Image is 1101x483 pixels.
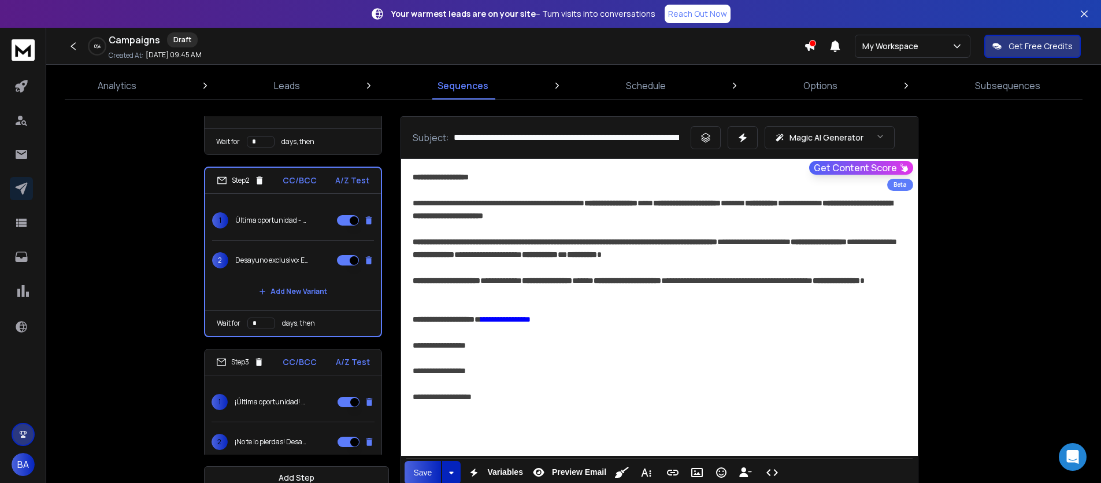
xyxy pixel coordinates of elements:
[274,79,300,93] p: Leads
[626,79,666,93] p: Schedule
[335,175,369,186] p: A/Z Test
[975,79,1040,93] p: Subsequences
[217,175,265,186] div: Step 2
[217,319,240,328] p: Wait for
[109,33,160,47] h1: Campaigns
[391,8,655,20] p: – Turn visits into conversations
[212,212,228,228] span: 1
[336,356,370,368] p: A/Z Test
[413,131,449,145] p: Subject:
[809,161,913,175] button: Get Content Score
[282,319,315,328] p: days, then
[283,356,317,368] p: CC/BCC
[391,8,536,19] strong: Your warmest leads are on your site
[146,50,202,60] p: [DATE] 09:45 AM
[204,167,382,337] li: Step2CC/BCCA/Z Test1Última oportunidad - Desayuno Excusivo: ¿Cómo afectará el T-MEC a [GEOGRAPHIC...
[485,467,525,477] span: Variables
[12,39,35,61] img: logo
[216,357,264,367] div: Step 3
[619,72,673,99] a: Schedule
[212,252,228,268] span: 2
[668,8,727,20] p: Reach Out Now
[235,397,309,407] p: ¡Última oportunidad! Confirma tu asistencia al desayuno exclusivo sobre el impacto del T-MEC
[167,32,198,47] div: Draft
[235,216,309,225] p: Última oportunidad - Desayuno Excusivo: ¿Cómo afectará el T-MEC a [GEOGRAPHIC_DATA] en la era [PE...
[94,43,101,50] p: 0 %
[267,72,307,99] a: Leads
[12,453,35,476] button: BA
[803,79,837,93] p: Options
[212,394,228,410] span: 1
[91,72,143,99] a: Analytics
[665,5,731,23] a: Reach Out Now
[887,179,913,191] div: Beta
[984,35,1081,58] button: Get Free Credits
[789,132,863,143] p: Magic AI Generator
[765,126,895,149] button: Magic AI Generator
[250,280,336,303] button: Add New Variant
[862,40,923,52] p: My Workspace
[1059,443,1087,471] div: Open Intercom Messenger
[98,79,136,93] p: Analytics
[431,72,495,99] a: Sequences
[235,437,309,447] p: ¡No te lo pierdas! Desayuno exclusivo sobre el impacto del T-MEC – Cupos limitados
[796,72,844,99] a: Options
[281,137,314,146] p: days, then
[550,467,609,477] span: Preview Email
[235,256,309,265] p: Desayuno exclusivo: El impacto del T-MEC en [GEOGRAPHIC_DATA] en la era [PERSON_NAME] – ¡Cupos li...
[968,72,1047,99] a: Subsequences
[216,137,240,146] p: Wait for
[438,79,488,93] p: Sequences
[1009,40,1073,52] p: Get Free Credits
[283,175,317,186] p: CC/BCC
[109,51,143,60] p: Created At:
[212,434,228,450] span: 2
